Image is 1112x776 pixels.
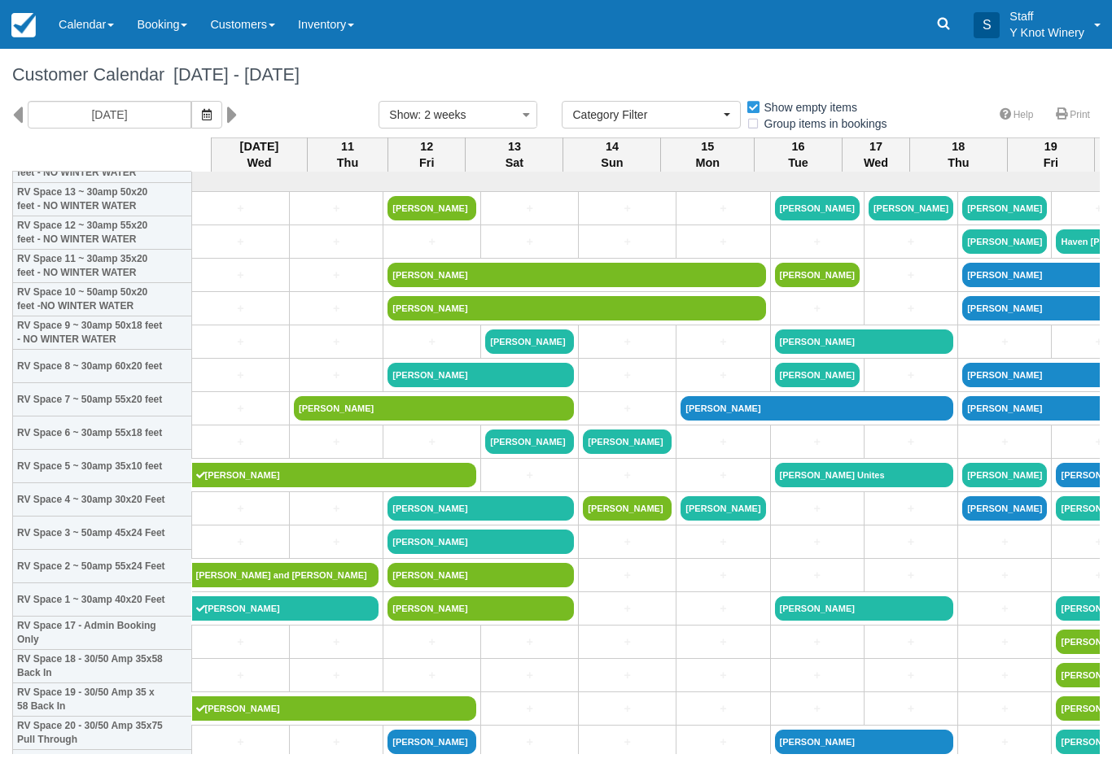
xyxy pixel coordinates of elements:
[294,396,574,421] a: [PERSON_NAME]
[681,634,765,651] a: +
[681,334,765,351] a: +
[681,233,765,251] a: +
[196,367,285,384] a: +
[294,300,379,317] a: +
[962,567,1047,584] a: +
[869,534,953,551] a: +
[192,596,379,621] a: [PERSON_NAME]
[212,137,308,172] th: [DATE] Wed
[387,434,476,451] a: +
[11,13,36,37] img: checkfront-main-nav-mini-logo.png
[13,483,192,517] th: RV Space 4 ~ 30amp 30x20 Feet
[13,517,192,550] th: RV Space 3 ~ 50amp 45x24 Feet
[775,500,860,517] a: +
[294,434,379,451] a: +
[681,734,765,751] a: +
[869,500,953,517] a: +
[775,730,954,754] a: [PERSON_NAME]
[387,233,476,251] a: +
[869,634,953,651] a: +
[775,263,860,287] a: [PERSON_NAME]
[13,650,192,683] th: RV Space 18 - 30/50 Amp 35x58 Back In
[583,634,672,651] a: +
[681,600,765,617] a: +
[485,233,574,251] a: +
[13,617,192,650] th: RV Space 17 - Admin Booking Only
[196,267,285,284] a: +
[196,500,285,517] a: +
[196,534,285,551] a: +
[681,434,765,451] a: +
[192,463,477,487] a: [PERSON_NAME]
[294,200,379,217] a: +
[13,416,192,450] th: RV Space 6 ~ 30amp 55x18 feet
[746,95,868,120] label: Show empty items
[13,250,192,283] th: RV Space 11 ~ 30amp 35x20 feet - NO WINTER WATER
[962,229,1047,254] a: [PERSON_NAME]
[13,383,192,416] th: RV Space 7 ~ 50amp 55x20 feet
[962,734,1047,751] a: +
[294,500,379,517] a: +
[196,667,285,684] a: +
[869,667,953,684] a: +
[13,216,192,250] th: RV Space 12 ~ 30amp 55x20 feet - NO WINTER WATER
[572,107,720,123] span: Category Filter
[583,734,672,751] a: +
[962,534,1047,551] a: +
[485,200,574,217] a: +
[583,600,672,617] a: +
[164,64,300,85] span: [DATE] - [DATE]
[389,108,418,121] span: Show
[196,300,285,317] a: +
[583,496,672,521] a: [PERSON_NAME]
[681,567,765,584] a: +
[869,367,953,384] a: +
[583,367,672,384] a: +
[681,534,765,551] a: +
[13,717,192,750] th: RV Space 20 - 30/50 Amp 35x75 Pull Through
[583,534,672,551] a: +
[485,700,574,717] a: +
[775,463,954,487] a: [PERSON_NAME] Unites
[962,196,1047,220] a: [PERSON_NAME]
[869,196,953,220] a: [PERSON_NAME]
[485,667,574,684] a: +
[869,434,953,451] a: +
[583,334,672,351] a: +
[775,534,860,551] a: +
[379,101,537,129] button: Show: 2 weeks
[294,734,379,751] a: +
[583,429,672,454] a: [PERSON_NAME]
[1009,24,1084,41] p: Y Knot Winery
[681,467,765,484] a: +
[962,700,1047,717] a: +
[196,634,285,651] a: +
[466,137,563,172] th: 13 Sat
[387,334,476,351] a: +
[485,634,574,651] a: +
[196,233,285,251] a: +
[294,367,379,384] a: +
[775,700,860,717] a: +
[192,563,379,587] a: [PERSON_NAME] and [PERSON_NAME]
[1009,8,1084,24] p: Staff
[13,683,192,717] th: RV Space 19 - 30/50 Amp 35 x 58 Back In
[681,667,765,684] a: +
[485,429,574,454] a: [PERSON_NAME]
[196,334,285,351] a: +
[307,137,387,172] th: 11 Thu
[387,196,476,220] a: [PERSON_NAME]
[485,467,574,484] a: +
[775,300,860,317] a: +
[387,496,574,521] a: [PERSON_NAME]
[746,101,870,112] span: Show empty items
[387,596,574,621] a: [PERSON_NAME]
[387,730,476,754] a: [PERSON_NAME]
[962,600,1047,617] a: +
[974,12,1000,38] div: S
[583,567,672,584] a: +
[775,434,860,451] a: +
[775,667,860,684] a: +
[746,111,898,136] label: Group items in bookings
[387,363,574,387] a: [PERSON_NAME]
